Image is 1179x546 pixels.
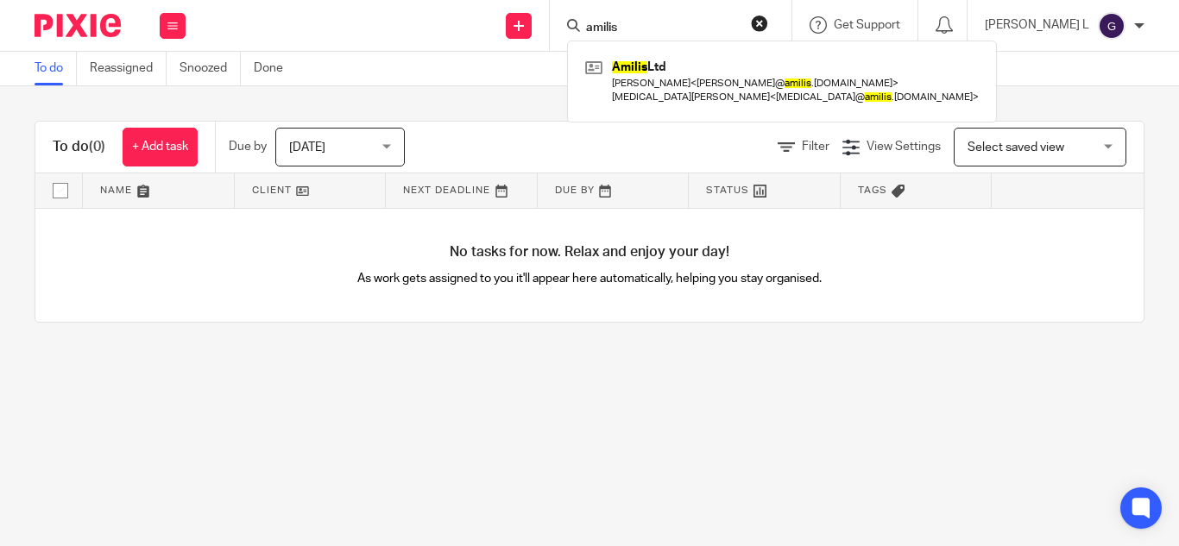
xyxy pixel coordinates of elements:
[35,243,1144,261] h4: No tasks for now. Relax and enjoy your day!
[53,138,105,156] h1: To do
[584,21,740,36] input: Search
[229,138,267,155] p: Due by
[751,15,768,32] button: Clear
[289,141,325,154] span: [DATE]
[834,19,900,31] span: Get Support
[35,14,121,37] img: Pixie
[312,270,867,287] p: As work gets assigned to you it'll appear here automatically, helping you stay organised.
[858,185,887,195] span: Tags
[180,52,241,85] a: Snoozed
[35,52,77,85] a: To do
[254,52,296,85] a: Done
[123,128,198,166] a: + Add task
[985,16,1089,34] p: [PERSON_NAME] L
[89,140,105,154] span: (0)
[968,141,1064,154] span: Select saved view
[1098,12,1125,40] img: svg%3E
[802,141,829,153] span: Filter
[867,141,941,153] span: View Settings
[90,52,167,85] a: Reassigned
